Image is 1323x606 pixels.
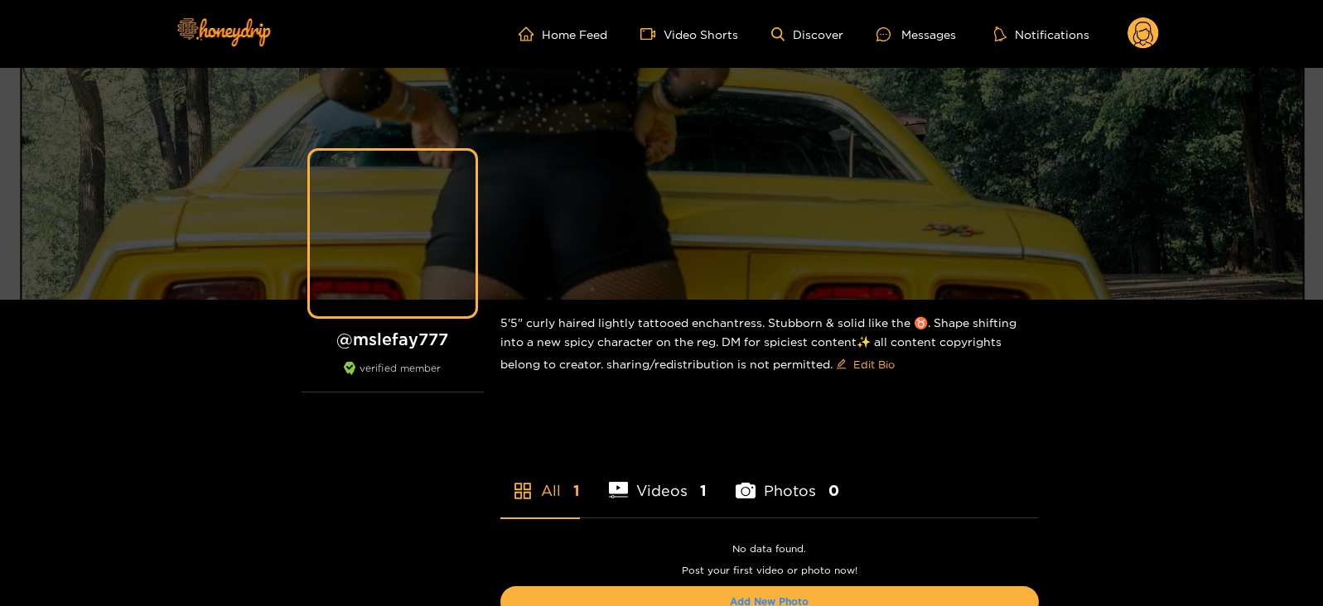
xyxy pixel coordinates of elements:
span: home [519,26,542,41]
li: Photos [736,443,839,517]
p: No data found. [500,543,1039,555]
span: edit [836,358,847,371]
span: 1 [700,480,707,501]
span: appstore [513,481,533,501]
div: 5'5" curly haired lightly tattooed enchantress. Stubborn & solid like the ♉️. Shape shifting into... [500,300,1039,391]
button: Notifications [989,26,1094,42]
a: Video Shorts [640,26,738,41]
div: Messages [876,25,956,44]
button: editEdit Bio [833,351,898,378]
h1: @ mslefay777 [302,329,484,349]
div: verified member [302,362,484,392]
p: Post your first video or photo now! [500,565,1039,576]
li: All [500,443,580,517]
span: video-camera [640,26,664,41]
span: 1 [573,480,580,501]
li: Videos [609,443,707,517]
a: Home Feed [519,26,607,41]
span: 0 [828,480,839,501]
a: Discover [771,27,843,41]
span: Edit Bio [853,356,895,373]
